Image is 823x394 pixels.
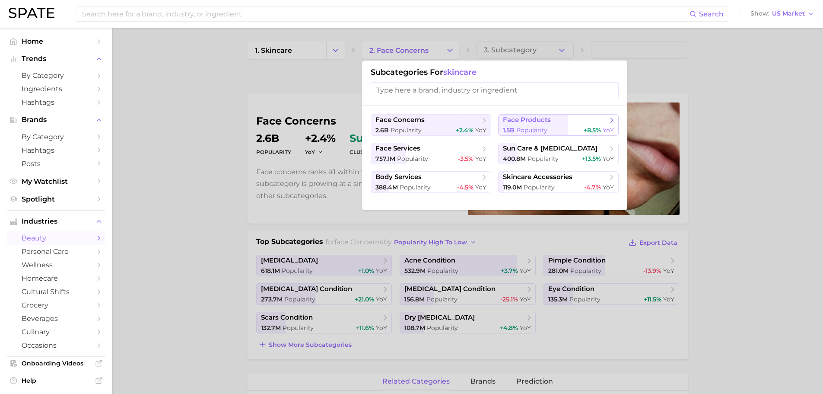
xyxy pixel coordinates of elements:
[22,314,91,323] span: beverages
[22,341,91,349] span: occasions
[7,157,105,170] a: Posts
[7,35,105,48] a: Home
[375,155,395,163] span: 757.1m
[458,155,473,163] span: -3.5%
[371,114,491,136] button: face concerns2.6b Popularity+2.4% YoY
[7,272,105,285] a: homecare
[22,328,91,336] span: culinary
[22,234,91,242] span: beauty
[603,126,614,134] span: YoY
[457,183,473,191] span: -4.5%
[7,96,105,109] a: Hashtags
[7,312,105,325] a: beverages
[397,155,428,163] span: Popularity
[443,67,477,77] span: skincare
[7,130,105,144] a: by Category
[22,218,91,225] span: Industries
[503,155,526,163] span: 400.8m
[527,155,559,163] span: Popularity
[699,10,724,18] span: Search
[7,82,105,96] a: Ingredients
[516,126,547,134] span: Popularity
[7,325,105,339] a: culinary
[584,183,601,191] span: -4.7%
[503,116,551,124] span: face products
[371,82,619,98] input: Type here a brand, industry or ingredient
[22,301,91,309] span: grocery
[22,71,91,80] span: by Category
[750,11,769,16] span: Show
[22,98,91,106] span: Hashtags
[7,69,105,82] a: by Category
[748,8,817,19] button: ShowUS Market
[7,113,105,126] button: Brands
[81,6,690,21] input: Search here for a brand, industry, or ingredient
[7,215,105,228] button: Industries
[524,183,555,191] span: Popularity
[7,357,105,370] a: Onboarding Videos
[22,247,91,256] span: personal care
[391,126,422,134] span: Popularity
[772,11,805,16] span: US Market
[7,285,105,298] a: cultural shifts
[22,160,91,168] span: Posts
[603,155,614,163] span: YoY
[7,339,105,352] a: occasions
[22,195,91,203] span: Spotlight
[503,173,572,181] span: skincare accessories
[9,8,54,18] img: SPATE
[7,258,105,272] a: wellness
[22,116,91,124] span: Brands
[375,183,398,191] span: 388.4m
[400,183,431,191] span: Popularity
[22,85,91,93] span: Ingredients
[7,298,105,312] a: grocery
[22,177,91,186] span: My Watchlist
[22,37,91,45] span: Home
[7,231,105,245] a: beauty
[22,288,91,296] span: cultural shifts
[375,173,422,181] span: body services
[375,126,389,134] span: 2.6b
[498,143,619,164] button: sun care & [MEDICAL_DATA]400.8m Popularity+13.5% YoY
[475,183,486,191] span: YoY
[475,155,486,163] span: YoY
[7,144,105,157] a: Hashtags
[584,126,601,134] span: +8.5%
[503,126,515,134] span: 1.5b
[22,133,91,141] span: by Category
[22,146,91,154] span: Hashtags
[475,126,486,134] span: YoY
[7,192,105,206] a: Spotlight
[22,377,91,384] span: Help
[375,144,420,153] span: face services
[456,126,473,134] span: +2.4%
[371,171,491,193] button: body services388.4m Popularity-4.5% YoY
[582,155,601,163] span: +13.5%
[7,245,105,258] a: personal care
[22,274,91,282] span: homecare
[7,374,105,387] a: Help
[7,175,105,188] a: My Watchlist
[498,171,619,193] button: skincare accessories119.0m Popularity-4.7% YoY
[371,67,619,77] h1: Subcategories for
[7,52,105,65] button: Trends
[22,55,91,63] span: Trends
[371,143,491,164] button: face services757.1m Popularity-3.5% YoY
[498,114,619,136] button: face products1.5b Popularity+8.5% YoY
[22,359,91,367] span: Onboarding Videos
[22,261,91,269] span: wellness
[603,183,614,191] span: YoY
[503,144,597,153] span: sun care & [MEDICAL_DATA]
[375,116,425,124] span: face concerns
[503,183,522,191] span: 119.0m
